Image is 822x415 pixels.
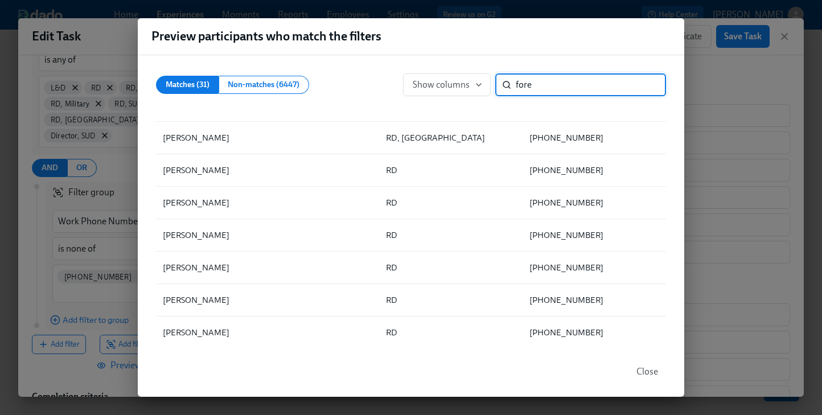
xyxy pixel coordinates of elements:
[381,293,520,307] div: RD
[525,261,664,274] div: [PHONE_NUMBER]
[381,163,520,177] div: RD
[525,163,664,177] div: [PHONE_NUMBER]
[158,261,377,274] div: [PERSON_NAME]
[158,163,377,177] div: [PERSON_NAME]
[636,366,658,377] span: Close
[381,228,520,242] div: RD
[381,196,520,209] div: RD
[166,78,209,92] span: Matches (31)
[381,326,520,339] div: RD
[381,131,520,145] div: RD, [GEOGRAPHIC_DATA]
[158,326,377,339] div: [PERSON_NAME]
[628,360,666,383] button: Close
[413,79,481,91] span: Show columns
[158,293,377,307] div: [PERSON_NAME]
[158,131,377,145] div: [PERSON_NAME]
[403,73,491,96] button: Show columns
[158,196,377,209] div: [PERSON_NAME]
[381,261,520,274] div: RD
[228,78,299,92] span: Non-matches (6447)
[525,326,664,339] div: [PHONE_NUMBER]
[156,76,219,94] button: Matches (31)
[525,131,664,145] div: [PHONE_NUMBER]
[525,196,664,209] div: [PHONE_NUMBER]
[525,293,664,307] div: [PHONE_NUMBER]
[158,228,377,242] div: [PERSON_NAME]
[151,28,381,45] h2: Preview participants who match the filters
[525,228,664,242] div: [PHONE_NUMBER]
[218,76,309,94] button: Non-matches (6447)
[516,73,666,96] input: Search by name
